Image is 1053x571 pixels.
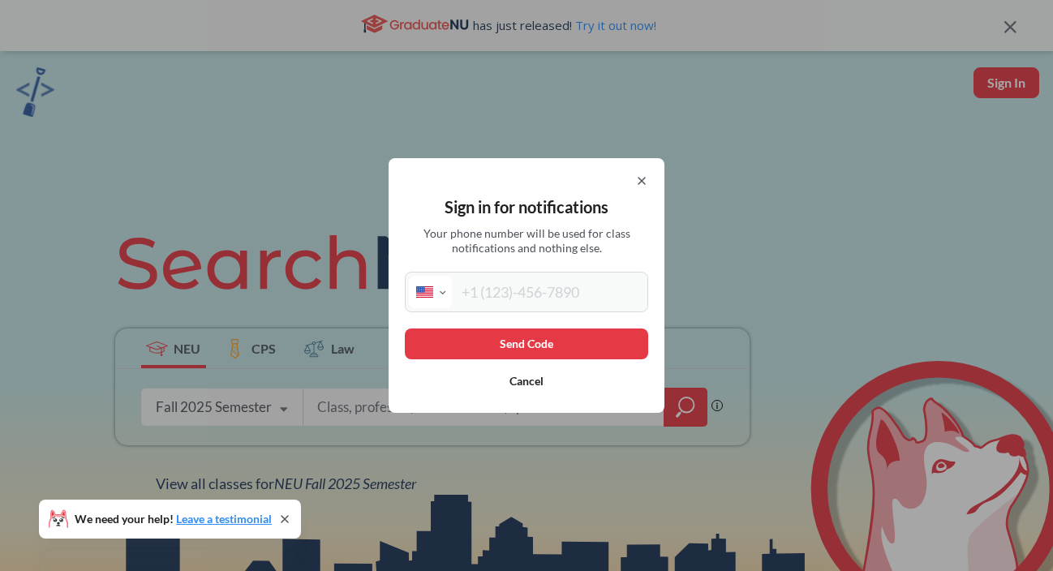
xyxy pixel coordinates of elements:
[16,67,54,122] a: sandbox logo
[411,226,643,255] span: Your phone number will be used for class notifications and nothing else.
[445,197,608,217] span: Sign in for notifications
[176,512,272,526] a: Leave a testimonial
[405,328,648,359] button: Send Code
[75,513,272,525] span: We need your help!
[452,276,644,308] input: +1 (123)-456-7890
[405,366,648,397] button: Cancel
[16,67,54,117] img: sandbox logo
